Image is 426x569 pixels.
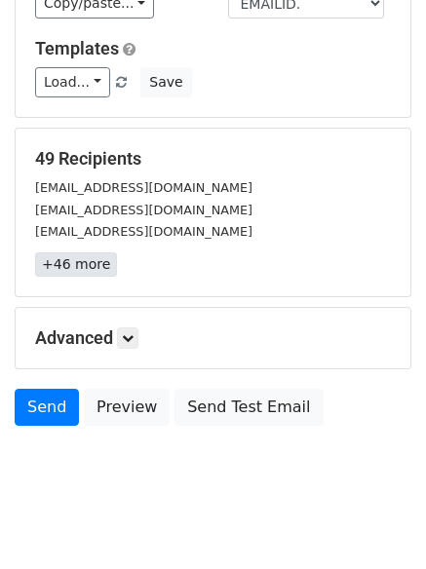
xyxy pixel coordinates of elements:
[35,38,119,58] a: Templates
[84,389,170,426] a: Preview
[35,67,110,97] a: Load...
[35,148,391,170] h5: 49 Recipients
[35,327,391,349] h5: Advanced
[35,203,252,217] small: [EMAIL_ADDRESS][DOMAIN_NAME]
[15,389,79,426] a: Send
[140,67,191,97] button: Save
[174,389,323,426] a: Send Test Email
[35,224,252,239] small: [EMAIL_ADDRESS][DOMAIN_NAME]
[35,180,252,195] small: [EMAIL_ADDRESS][DOMAIN_NAME]
[35,252,117,277] a: +46 more
[329,475,426,569] iframe: Chat Widget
